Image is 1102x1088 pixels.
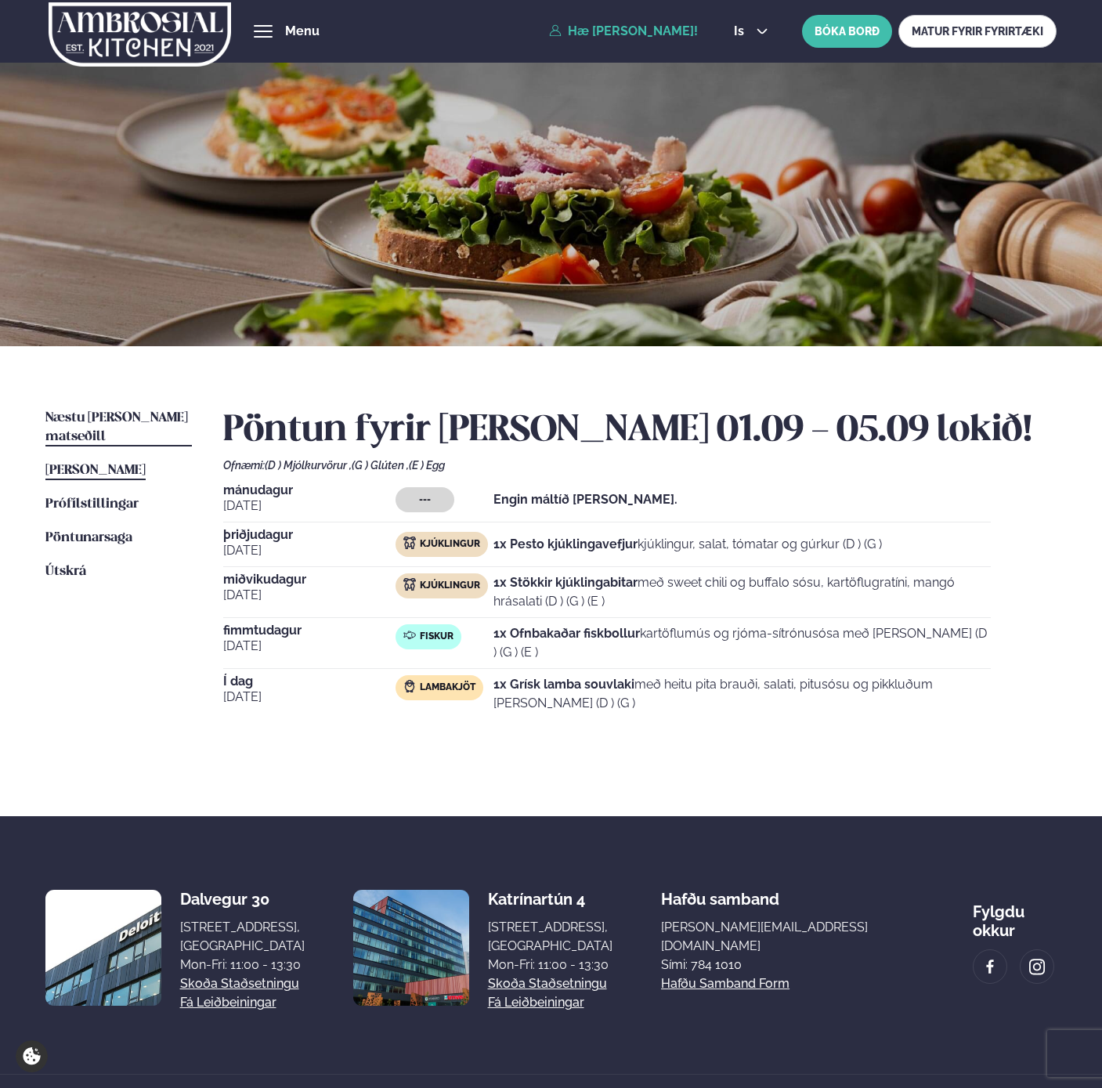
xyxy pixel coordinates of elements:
span: Kjúklingur [420,538,480,551]
a: [PERSON_NAME][EMAIL_ADDRESS][DOMAIN_NAME] [661,918,923,956]
span: Næstu [PERSON_NAME] matseðill [45,411,188,443]
span: [DATE] [223,497,396,515]
img: image alt [981,958,999,976]
div: Dalvegur 30 [180,890,305,909]
img: logo [49,2,231,67]
img: image alt [45,890,161,1006]
span: mánudagur [223,484,396,497]
a: Skoða staðsetningu [488,974,607,993]
span: (D ) Mjólkurvörur , [265,459,352,472]
a: Útskrá [45,562,86,581]
div: Mon-Fri: 11:00 - 13:30 [488,956,612,974]
a: Fá leiðbeiningar [488,993,584,1012]
span: [PERSON_NAME] [45,464,146,477]
img: image alt [1028,958,1046,976]
a: [PERSON_NAME] [45,461,146,480]
img: chicken.svg [403,578,416,591]
span: is [734,25,749,38]
span: --- [419,493,431,506]
a: Hæ [PERSON_NAME]! [549,24,698,38]
span: (E ) Egg [409,459,445,472]
a: image alt [1021,950,1053,983]
img: fish.svg [403,629,416,642]
button: hamburger [254,22,273,41]
a: MATUR FYRIR FYRIRTÆKI [898,15,1057,48]
span: þriðjudagur [223,529,396,541]
h2: Pöntun fyrir [PERSON_NAME] 01.09 - 05.09 lokið! [223,409,1057,453]
span: [DATE] [223,586,396,605]
a: Næstu [PERSON_NAME] matseðill [45,409,192,446]
a: Cookie settings [16,1040,48,1072]
a: Hafðu samband form [661,974,789,993]
a: image alt [974,950,1006,983]
span: Prófílstillingar [45,497,139,511]
div: Katrínartún 4 [488,890,612,909]
p: kjúklingur, salat, tómatar og gúrkur (D ) (G ) [493,535,882,554]
div: [STREET_ADDRESS], [GEOGRAPHIC_DATA] [488,918,612,956]
span: [DATE] [223,688,396,707]
img: chicken.svg [403,537,416,549]
p: með heitu pita brauði, salati, pitusósu og pikkluðum [PERSON_NAME] (D ) (G ) [493,675,991,713]
span: Fiskur [420,631,453,643]
p: með sweet chili og buffalo sósu, kartöflugratíni, mangó hrásalati (D ) (G ) (E ) [493,573,991,611]
img: image alt [353,890,469,1006]
img: Lamb.svg [403,680,416,692]
button: BÓKA BORÐ [802,15,892,48]
a: Prófílstillingar [45,495,139,514]
span: Kjúklingur [420,580,480,592]
span: [DATE] [223,541,396,560]
strong: 1x Pesto kjúklingavefjur [493,537,638,551]
span: (G ) Glúten , [352,459,409,472]
span: Útskrá [45,565,86,578]
span: [DATE] [223,637,396,656]
span: fimmtudagur [223,624,396,637]
strong: 1x Stökkir kjúklingabitar [493,575,638,590]
span: miðvikudagur [223,573,396,586]
span: Pöntunarsaga [45,531,132,544]
strong: 1x Grísk lamba souvlaki [493,677,634,692]
span: Í dag [223,675,396,688]
div: Ofnæmi: [223,459,1057,472]
span: Lambakjöt [420,681,475,694]
p: Sími: 784 1010 [661,956,923,974]
strong: Engin máltíð [PERSON_NAME]. [493,492,677,507]
span: Hafðu samband [661,877,779,909]
strong: 1x Ofnbakaðar fiskbollur [493,626,640,641]
div: [STREET_ADDRESS], [GEOGRAPHIC_DATA] [180,918,305,956]
p: kartöflumús og rjóma-sítrónusósa með [PERSON_NAME] (D ) (G ) (E ) [493,624,991,662]
div: Mon-Fri: 11:00 - 13:30 [180,956,305,974]
a: Pöntunarsaga [45,529,132,548]
a: Fá leiðbeiningar [180,993,276,1012]
div: Fylgdu okkur [973,890,1057,940]
button: is [721,25,780,38]
a: Skoða staðsetningu [180,974,299,993]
